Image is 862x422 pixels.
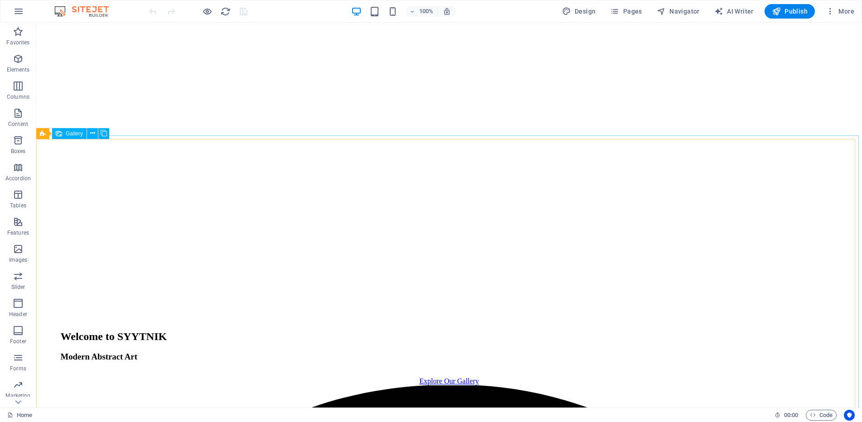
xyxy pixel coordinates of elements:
[657,7,700,16] span: Navigator
[220,6,231,17] i: Reload page
[419,6,434,17] h6: 100%
[790,412,792,418] span: :
[52,6,120,17] img: Editor Logo
[7,66,30,73] p: Elements
[406,6,438,17] button: 100%
[606,4,645,19] button: Pages
[9,311,27,318] p: Header
[7,229,29,236] p: Features
[10,202,26,209] p: Tables
[11,148,26,155] p: Boxes
[5,175,31,182] p: Accordion
[5,392,30,399] p: Marketing
[7,410,32,421] a: Click to cancel selection. Double-click to open Pages
[443,7,451,15] i: On resize automatically adjust zoom level to fit chosen device.
[714,7,754,16] span: AI Writer
[610,7,642,16] span: Pages
[822,4,858,19] button: More
[10,338,26,345] p: Footer
[9,256,28,264] p: Images
[810,410,833,421] span: Code
[826,7,854,16] span: More
[784,410,798,421] span: 00 00
[558,4,600,19] div: Design (Ctrl+Alt+Y)
[765,4,815,19] button: Publish
[7,93,29,101] p: Columns
[562,7,596,16] span: Design
[6,39,29,46] p: Favorites
[558,4,600,19] button: Design
[11,283,25,291] p: Slider
[775,410,799,421] h6: Session time
[653,4,703,19] button: Navigator
[66,131,83,136] span: Gallery
[844,410,855,421] button: Usercentrics
[202,6,213,17] button: Click here to leave preview mode and continue editing
[10,365,26,372] p: Forms
[772,7,808,16] span: Publish
[220,6,231,17] button: reload
[8,120,28,128] p: Content
[711,4,757,19] button: AI Writer
[806,410,837,421] button: Code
